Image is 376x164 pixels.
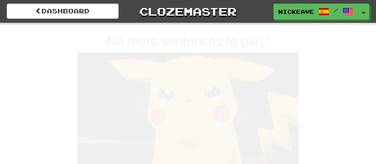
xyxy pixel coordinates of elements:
a: Dashboard [7,4,119,19]
span: Correct [56,25,94,32]
span: NickEaves [278,8,314,16]
span: Incorrect [152,25,200,32]
span: To go [257,25,284,32]
a: Clozemaster [132,4,244,19]
span: / [334,7,338,13]
span: 0 [218,23,224,32]
h2: No more sentences to play! [28,34,349,48]
span: 0 [303,23,309,32]
span: 0 [112,23,119,32]
a: NickEaves / [273,4,358,20]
